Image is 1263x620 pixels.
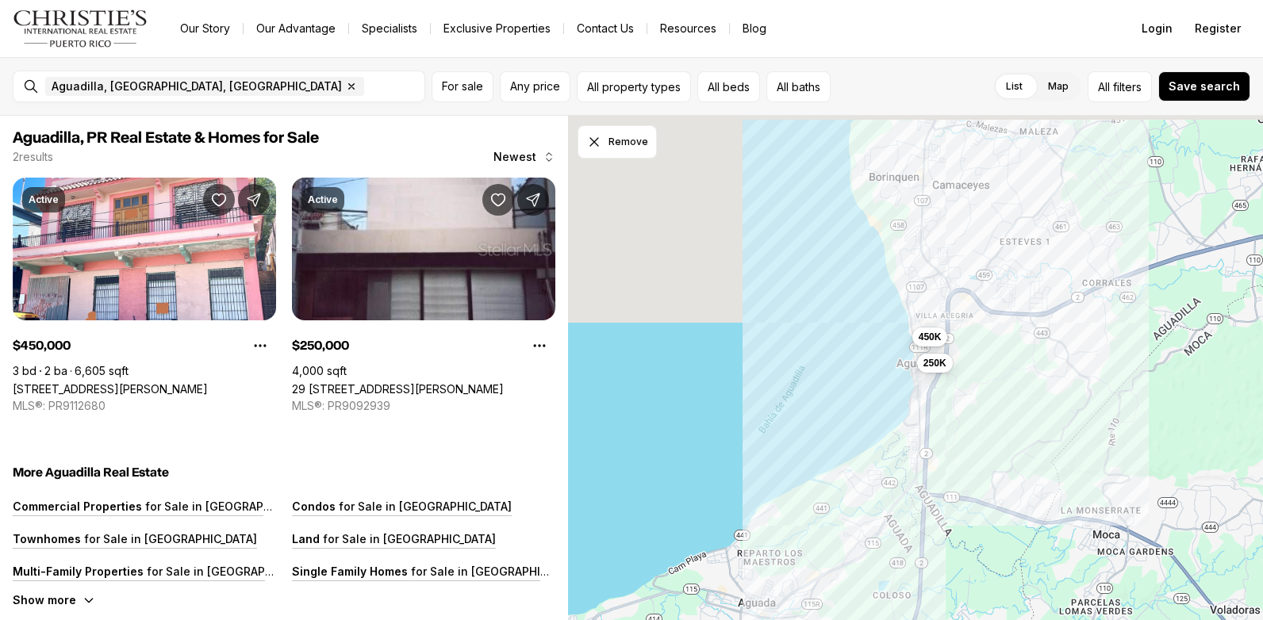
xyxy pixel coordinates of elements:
button: Allfilters [1088,71,1152,102]
button: All baths [766,71,831,102]
span: Any price [510,80,560,93]
button: Show more [13,593,95,607]
button: All property types [577,71,691,102]
p: Townhomes [13,532,81,545]
p: Multi-Family Properties [13,565,144,578]
span: Aguadilla, [GEOGRAPHIC_DATA], [GEOGRAPHIC_DATA] [52,80,342,93]
a: 5 SAN AGUSTIN STAHL ST #5, AGUADILLA PR, 00603 [13,382,208,396]
a: Single Family Homes for Sale in [GEOGRAPHIC_DATA] [292,565,584,578]
label: Map [1035,72,1081,101]
a: Our Advantage [244,17,348,40]
p: Active [308,193,338,206]
a: Condos for Sale in [GEOGRAPHIC_DATA] [292,499,512,513]
a: Land for Sale in [GEOGRAPHIC_DATA] [292,532,496,545]
a: Commercial Properties for Sale in [GEOGRAPHIC_DATA] [13,499,318,513]
a: Exclusive Properties [431,17,563,40]
button: Dismiss drawing [578,125,657,159]
p: for Sale in [GEOGRAPHIC_DATA] [320,532,496,545]
button: Share Property [238,184,270,216]
p: 2 results [13,151,53,163]
span: Newest [493,151,536,163]
button: Share Property [517,184,549,216]
button: Save Property: 5 SAN AGUSTIN STAHL ST #5 [203,184,235,216]
span: Register [1195,22,1241,35]
h5: More Aguadilla Real Estate [13,465,555,480]
button: Register [1185,13,1250,44]
img: logo [13,10,148,48]
button: Contact Us [564,17,647,40]
span: Aguadilla, PR Real Estate & Homes for Sale [13,130,319,146]
a: Resources [647,17,729,40]
span: 450K [919,330,942,343]
a: Our Story [167,17,243,40]
a: Townhomes for Sale in [GEOGRAPHIC_DATA] [13,532,257,545]
button: Save search [1158,71,1250,101]
button: Any price [500,71,570,102]
p: Commercial Properties [13,499,142,513]
p: Active [29,193,59,206]
button: Login [1132,13,1182,44]
span: All [1098,78,1110,95]
span: For sale [442,80,483,93]
p: for Sale in [GEOGRAPHIC_DATA] [336,499,512,513]
button: 250K [917,354,953,373]
p: for Sale in [GEOGRAPHIC_DATA] [142,499,318,513]
label: List [993,72,1035,101]
button: Property options [244,330,276,362]
p: Condos [292,499,336,513]
span: filters [1113,78,1142,95]
p: Land [292,532,320,545]
a: Specialists [349,17,430,40]
button: Save Property: 29 29 MUNOZ RIVERA ST. [482,184,514,216]
a: 29 29 MUNOZ RIVERA ST., AGUADILLA PR, 00605 [292,382,504,396]
span: 250K [923,357,946,369]
a: Multi-Family Properties for Sale in [GEOGRAPHIC_DATA] [13,565,320,578]
button: All beds [697,71,760,102]
p: for Sale in [GEOGRAPHIC_DATA] [408,565,584,578]
span: Save search [1169,80,1240,93]
button: Newest [484,141,565,173]
span: Login [1142,22,1173,35]
p: for Sale in [GEOGRAPHIC_DATA] [144,565,320,578]
a: Blog [730,17,779,40]
button: Property options [524,330,555,362]
button: For sale [432,71,493,102]
button: 450K [912,327,948,346]
p: for Sale in [GEOGRAPHIC_DATA] [81,532,257,545]
p: Single Family Homes [292,565,408,578]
